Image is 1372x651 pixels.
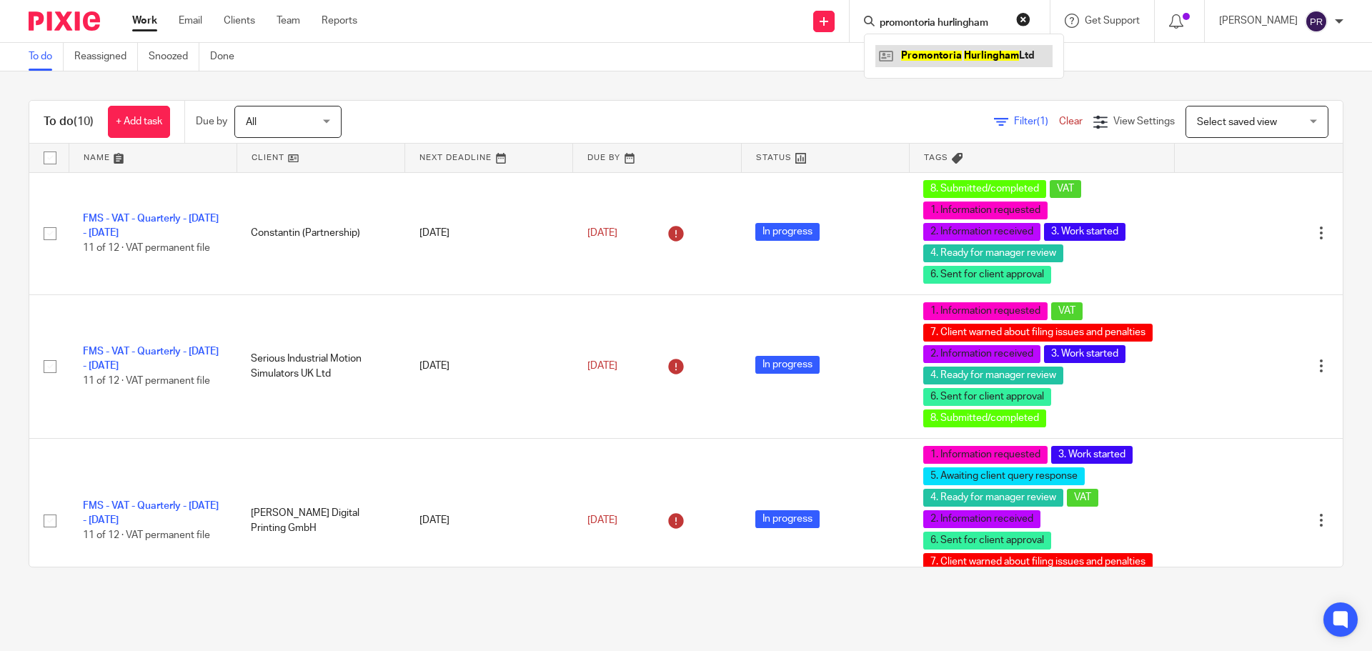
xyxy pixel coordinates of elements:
[587,515,617,525] span: [DATE]
[923,244,1063,262] span: 4. Ready for manager review
[246,117,257,127] span: All
[224,14,255,28] a: Clients
[923,180,1046,198] span: 8. Submitted/completed
[149,43,199,71] a: Snoozed
[1067,489,1098,507] span: VAT
[587,361,617,371] span: [DATE]
[923,266,1051,284] span: 6. Sent for client approval
[923,324,1153,342] span: 7. Client warned about filing issues and penalties
[755,356,820,374] span: In progress
[210,43,245,71] a: Done
[1037,116,1048,126] span: (1)
[237,294,404,438] td: Serious Industrial Motion Simulators UK Ltd
[1044,223,1125,241] span: 3. Work started
[44,114,94,129] h1: To do
[237,172,404,294] td: Constantin (Partnership)
[74,116,94,127] span: (10)
[322,14,357,28] a: Reports
[923,532,1051,550] span: 6. Sent for client approval
[1059,116,1083,126] a: Clear
[923,446,1048,464] span: 1. Information requested
[1050,180,1081,198] span: VAT
[1113,116,1175,126] span: View Settings
[1016,12,1030,26] button: Clear
[405,438,573,603] td: [DATE]
[755,510,820,528] span: In progress
[1014,116,1059,126] span: Filter
[1197,117,1277,127] span: Select saved view
[923,223,1040,241] span: 2. Information received
[1044,345,1125,363] span: 3. Work started
[29,43,64,71] a: To do
[755,223,820,241] span: In progress
[196,114,227,129] p: Due by
[83,214,219,238] a: FMS - VAT - Quarterly - [DATE] - [DATE]
[923,489,1063,507] span: 4. Ready for manager review
[83,347,219,371] a: FMS - VAT - Quarterly - [DATE] - [DATE]
[1085,16,1140,26] span: Get Support
[1051,446,1133,464] span: 3. Work started
[923,367,1063,384] span: 4. Ready for manager review
[923,388,1051,406] span: 6. Sent for client approval
[405,172,573,294] td: [DATE]
[923,409,1046,427] span: 8. Submitted/completed
[132,14,157,28] a: Work
[587,228,617,238] span: [DATE]
[923,345,1040,363] span: 2. Information received
[1219,14,1298,28] p: [PERSON_NAME]
[83,376,210,386] span: 11 of 12 · VAT permanent file
[237,438,404,603] td: [PERSON_NAME] Digital Printing GmbH
[83,530,210,540] span: 11 of 12 · VAT permanent file
[83,243,210,253] span: 11 of 12 · VAT permanent file
[179,14,202,28] a: Email
[1305,10,1328,33] img: svg%3E
[108,106,170,138] a: + Add task
[923,510,1040,528] span: 2. Information received
[923,202,1048,219] span: 1. Information requested
[277,14,300,28] a: Team
[1051,302,1083,320] span: VAT
[83,501,219,525] a: FMS - VAT - Quarterly - [DATE] - [DATE]
[405,294,573,438] td: [DATE]
[923,467,1085,485] span: 5. Awaiting client query response
[29,11,100,31] img: Pixie
[923,553,1153,571] span: 7. Client warned about filing issues and penalties
[924,154,948,161] span: Tags
[923,302,1048,320] span: 1. Information requested
[74,43,138,71] a: Reassigned
[878,17,1007,30] input: Search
